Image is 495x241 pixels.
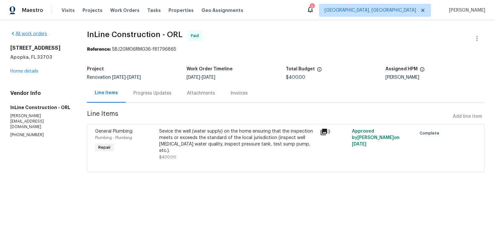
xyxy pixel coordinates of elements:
span: Repair [96,144,113,151]
h5: Project [87,67,104,71]
span: Projects [82,7,102,14]
span: $400.00 [159,155,176,159]
span: [DATE] [112,75,126,80]
span: Visits [62,7,75,14]
div: Progress Updates [133,90,171,96]
span: Properties [169,7,194,14]
span: Approved by [PERSON_NAME] on [352,129,400,146]
h4: Vendor Info [10,90,72,96]
span: Geo Assignments [201,7,243,14]
span: InLine Construction - ORL [87,31,182,38]
span: [GEOGRAPHIC_DATA], [GEOGRAPHIC_DATA] [325,7,416,14]
h5: Apopka, FL 32703 [10,54,72,60]
h5: Total Budget [286,67,315,71]
span: [DATE] [187,75,200,80]
span: Paid [191,33,201,39]
span: Maestro [22,7,43,14]
a: Home details [10,69,38,74]
span: [DATE] [352,142,366,146]
span: [PERSON_NAME] [446,7,485,14]
span: Renovation [87,75,141,80]
div: 5BJ2GM06RMG36-f81796865 [87,46,485,53]
span: General Plumbing [95,129,132,134]
b: Reference: [87,47,111,52]
span: [DATE] [127,75,141,80]
div: 3 [320,128,348,136]
h5: Assigned HPM [385,67,418,71]
span: Plumbing - Plumbing [95,136,132,140]
span: - [187,75,215,80]
h2: [STREET_ADDRESS] [10,45,72,51]
span: Tasks [147,8,161,13]
div: Attachments [187,90,215,96]
p: [PERSON_NAME][EMAIL_ADDRESS][DOMAIN_NAME] [10,113,72,130]
div: Sevice the well (water supply) on the home ensuring that the inspection meets or exceeds the stan... [159,128,316,154]
span: Complete [420,130,442,136]
div: [PERSON_NAME] [385,75,485,80]
div: 2 [310,4,314,10]
span: $400.00 [286,75,305,80]
span: - [112,75,141,80]
span: Line Items [87,111,450,123]
h5: InLine Construction - ORL [10,104,72,111]
a: All work orders [10,32,47,36]
p: [PHONE_NUMBER] [10,132,72,138]
div: Invoices [230,90,248,96]
span: Work Orders [110,7,140,14]
span: The total cost of line items that have been proposed by Opendoor. This sum includes line items th... [317,67,322,75]
div: Line Items [95,90,118,96]
span: The hpm assigned to this work order. [420,67,425,75]
span: [DATE] [202,75,215,80]
h5: Work Order Timeline [187,67,233,71]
